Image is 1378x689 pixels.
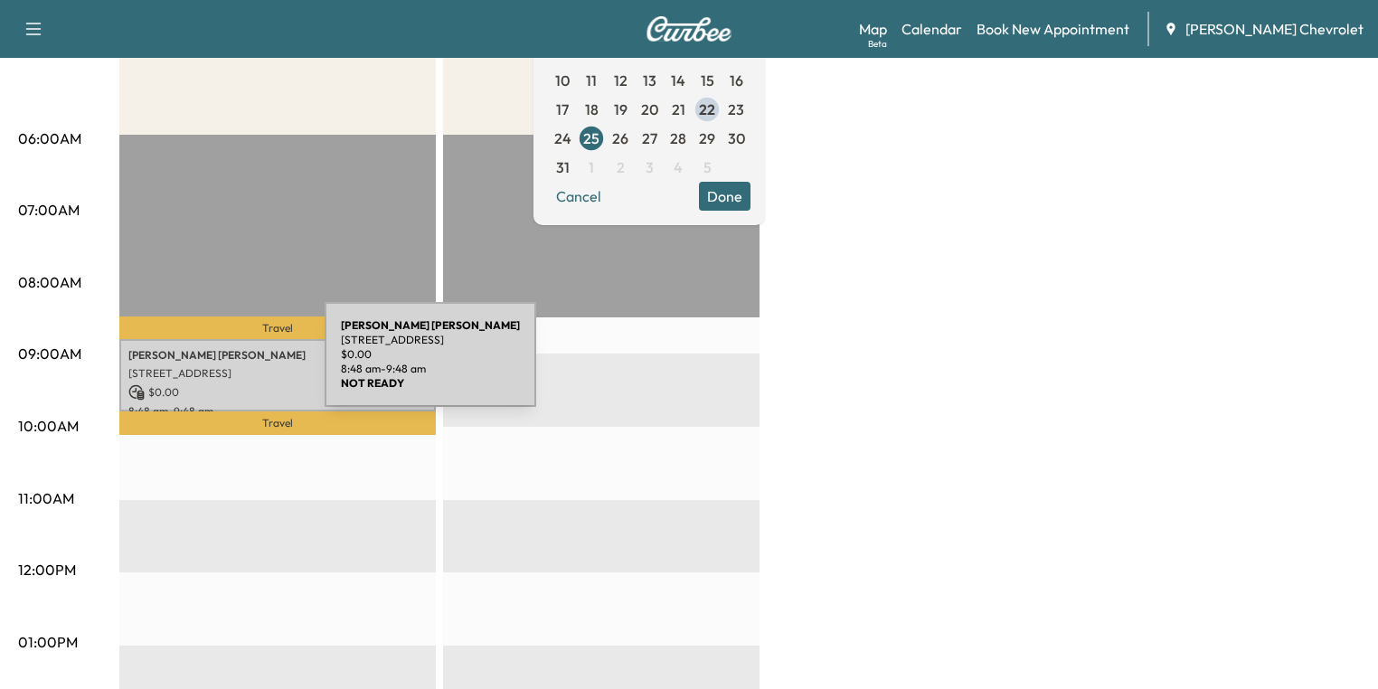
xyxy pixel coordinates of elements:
[119,411,436,435] p: Travel
[674,156,683,178] span: 4
[18,415,79,437] p: 10:00AM
[341,376,404,390] b: NOT READY
[18,199,80,221] p: 07:00AM
[1185,18,1364,40] span: [PERSON_NAME] Chevrolet
[341,347,520,362] p: $ 0.00
[119,316,436,338] p: Travel
[128,366,427,381] p: [STREET_ADDRESS]
[556,156,570,178] span: 31
[128,404,427,419] p: 8:48 am - 9:48 am
[646,16,732,42] img: Curbee Logo
[556,99,569,120] span: 17
[977,18,1129,40] a: Book New Appointment
[672,99,685,120] span: 21
[670,127,686,149] span: 28
[901,18,962,40] a: Calendar
[728,99,744,120] span: 23
[703,156,712,178] span: 5
[341,333,520,347] p: [STREET_ADDRESS]
[868,37,887,51] div: Beta
[701,70,714,91] span: 15
[859,18,887,40] a: MapBeta
[699,127,715,149] span: 29
[586,70,597,91] span: 11
[728,127,745,149] span: 30
[614,70,628,91] span: 12
[583,127,599,149] span: 25
[18,271,81,293] p: 08:00AM
[671,70,685,91] span: 14
[18,127,81,149] p: 06:00AM
[643,70,656,91] span: 13
[646,156,654,178] span: 3
[642,127,657,149] span: 27
[730,70,743,91] span: 16
[18,559,76,580] p: 12:00PM
[554,127,571,149] span: 24
[341,362,520,376] p: 8:48 am - 9:48 am
[614,99,628,120] span: 19
[589,156,594,178] span: 1
[612,127,628,149] span: 26
[548,182,609,211] button: Cancel
[341,318,520,332] b: [PERSON_NAME] [PERSON_NAME]
[699,182,750,211] button: Done
[617,156,625,178] span: 2
[18,487,74,509] p: 11:00AM
[18,631,78,653] p: 01:00PM
[128,384,427,401] p: $ 0.00
[585,99,599,120] span: 18
[18,343,81,364] p: 09:00AM
[641,99,658,120] span: 20
[128,348,427,363] p: [PERSON_NAME] [PERSON_NAME]
[555,70,570,91] span: 10
[699,99,715,120] span: 22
